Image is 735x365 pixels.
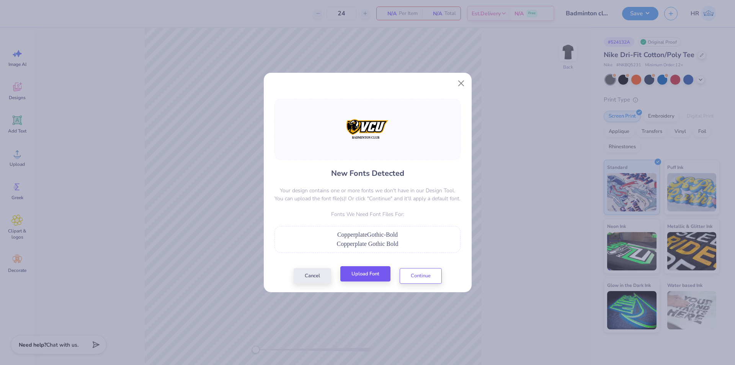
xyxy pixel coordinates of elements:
[294,268,331,284] button: Cancel
[274,210,461,218] p: Fonts We Need Font Files For:
[337,241,399,247] span: Copperplate Gothic Bold
[337,231,398,238] span: CopperplateGothic-Bold
[454,76,468,91] button: Close
[331,168,404,179] h4: New Fonts Detected
[400,268,442,284] button: Continue
[274,187,461,203] p: Your design contains one or more fonts we don't have in our Design Tool. You can upload the font ...
[340,266,390,282] button: Upload Font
